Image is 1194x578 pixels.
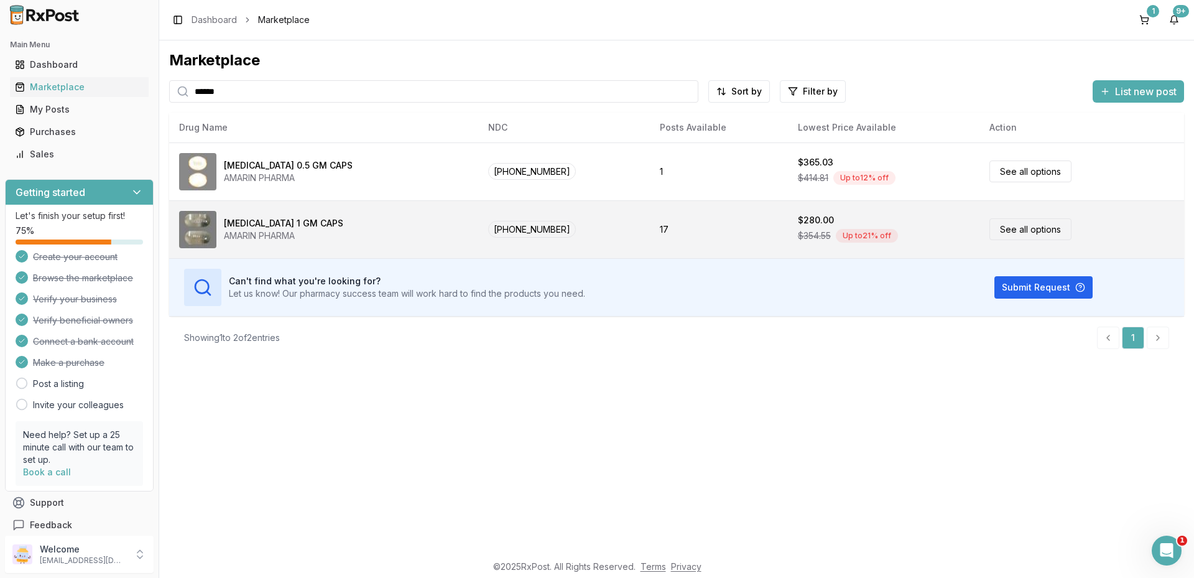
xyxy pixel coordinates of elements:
div: My Posts [15,103,144,116]
button: 9+ [1164,10,1184,30]
button: Filter by [780,80,846,103]
a: Dashboard [10,54,149,76]
button: Purchases [5,122,154,142]
button: Sales [5,144,154,164]
a: Book a call [23,467,71,477]
div: AMARIN PHARMA [224,230,343,242]
span: [PHONE_NUMBER] [488,221,576,238]
span: Sort by [731,85,762,98]
span: 1 [1177,536,1187,546]
span: Filter by [803,85,838,98]
a: Purchases [10,121,149,143]
a: Terms [641,561,666,572]
div: Marketplace [169,50,1184,70]
a: Privacy [671,561,701,572]
span: Marketplace [258,14,310,26]
img: Vascepa 0.5 GM CAPS [179,153,216,190]
div: AMARIN PHARMA [224,172,353,184]
div: Up to 12 % off [833,171,895,185]
td: 1 [650,142,788,200]
button: Dashboard [5,55,154,75]
th: Lowest Price Available [788,113,979,142]
a: Marketplace [10,76,149,98]
span: [PHONE_NUMBER] [488,163,576,180]
p: Need help? Set up a 25 minute call with our team to set up. [23,429,136,466]
a: My Posts [10,98,149,121]
div: Sales [15,148,144,161]
div: $280.00 [798,214,834,226]
span: 75 % [16,225,34,237]
th: Action [979,113,1184,142]
span: $354.55 [798,230,831,242]
a: Dashboard [192,14,237,26]
iframe: Intercom live chat [1152,536,1182,566]
a: Post a listing [33,378,84,390]
th: NDC [478,113,650,142]
button: List new post [1093,80,1184,103]
button: Marketplace [5,77,154,97]
p: Let's finish your setup first! [16,210,143,222]
span: Verify beneficial owners [33,314,133,327]
span: Make a purchase [33,357,104,369]
span: $414.81 [798,172,828,184]
button: Support [5,492,154,514]
span: List new post [1115,84,1177,99]
div: 1 [1147,5,1159,17]
button: 1 [1134,10,1154,30]
a: Sales [10,143,149,165]
div: [MEDICAL_DATA] 1 GM CAPS [224,217,343,230]
span: Verify your business [33,293,117,305]
th: Posts Available [650,113,788,142]
span: Create your account [33,251,118,263]
h3: Can't find what you're looking for? [229,275,585,287]
a: 1 [1122,327,1144,349]
h2: Main Menu [10,40,149,50]
p: Let us know! Our pharmacy success team will work hard to find the products you need. [229,287,585,300]
a: Invite your colleagues [33,399,124,411]
div: Purchases [15,126,144,138]
img: Vascepa 1 GM CAPS [179,211,216,248]
div: Dashboard [15,58,144,71]
h3: Getting started [16,185,85,200]
img: RxPost Logo [5,5,85,25]
p: Welcome [40,543,126,556]
th: Drug Name [169,113,478,142]
div: Up to 21 % off [836,229,898,243]
td: 17 [650,200,788,258]
span: Feedback [30,519,72,531]
span: Connect a bank account [33,335,134,348]
div: Showing 1 to 2 of 2 entries [184,332,280,344]
img: User avatar [12,544,32,564]
button: Submit Request [994,276,1093,299]
a: See all options [989,161,1071,182]
button: Sort by [708,80,770,103]
button: My Posts [5,100,154,119]
span: Browse the marketplace [33,272,133,284]
a: List new post [1093,86,1184,99]
nav: pagination [1097,327,1169,349]
a: See all options [989,218,1071,240]
div: Marketplace [15,81,144,93]
div: 9+ [1173,5,1189,17]
nav: breadcrumb [192,14,310,26]
p: [EMAIL_ADDRESS][DOMAIN_NAME] [40,556,126,566]
div: [MEDICAL_DATA] 0.5 GM CAPS [224,159,353,172]
div: $365.03 [798,156,833,169]
button: Feedback [5,514,154,536]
